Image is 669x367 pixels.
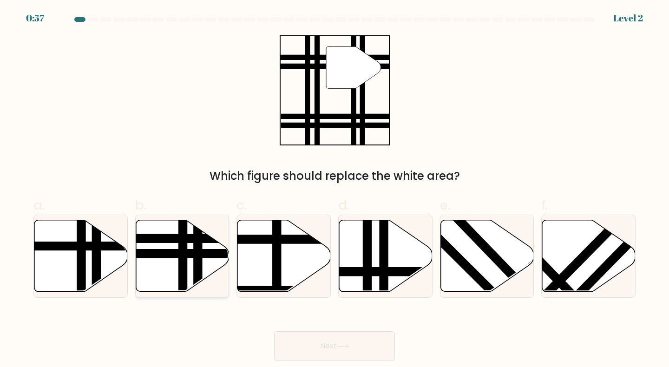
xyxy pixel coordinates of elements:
span: a. [33,196,45,214]
button: Next [274,331,395,361]
span: d. [338,196,349,214]
g: " [326,46,381,88]
span: e. [440,196,450,214]
div: Level 2 [613,11,643,25]
div: Which figure should replace the white area? [39,168,630,184]
span: f. [541,196,548,214]
span: c. [236,196,247,214]
span: b. [135,196,146,214]
div: 0:57 [26,11,44,25]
